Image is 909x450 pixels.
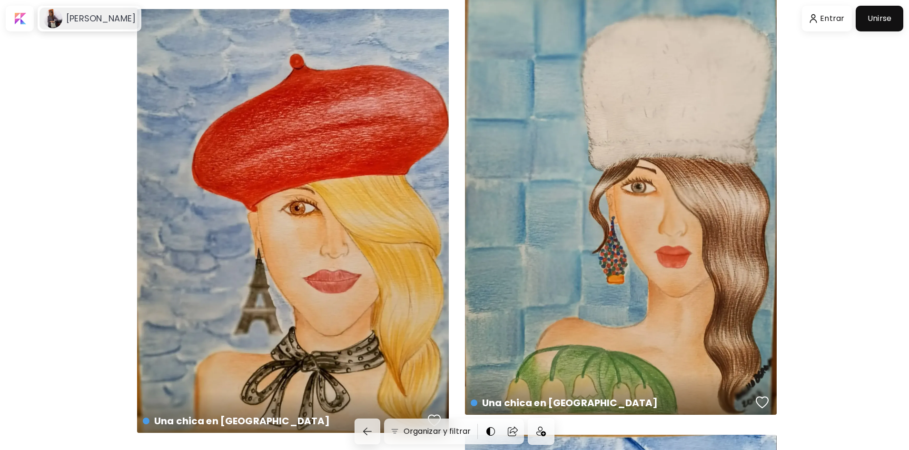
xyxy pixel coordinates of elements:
[471,396,752,410] h4: Una chica en [GEOGRAPHIC_DATA]
[355,419,380,444] button: back
[137,9,449,433] a: Una chica en [GEOGRAPHIC_DATA]favoriteshttps://cdn.kaleido.art/CDN/Artwork/175774/Primary/medium....
[362,426,373,437] img: back
[425,411,444,430] button: favorites
[143,414,425,428] h4: Una chica en [GEOGRAPHIC_DATA]
[856,6,903,31] a: Unirse
[404,426,471,437] h6: Organizar y filtrar
[753,393,771,412] button: favorites
[66,13,136,24] h6: [PERSON_NAME]
[536,427,546,436] img: icon
[355,419,384,444] a: back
